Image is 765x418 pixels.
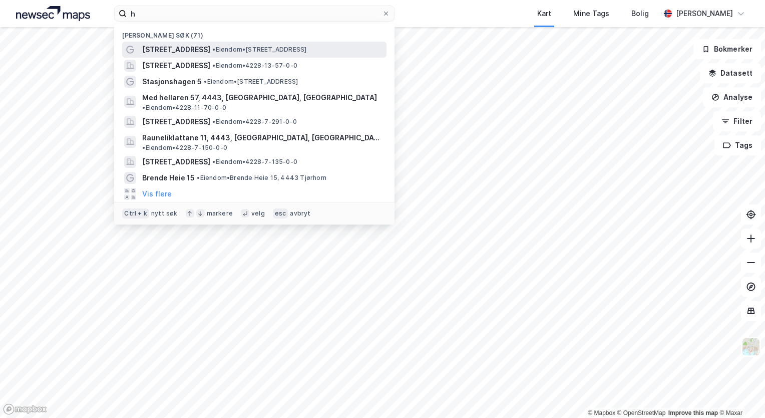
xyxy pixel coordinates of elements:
[212,118,297,126] span: Eiendom • 4228-7-291-0-0
[212,158,215,165] span: •
[703,87,761,107] button: Analyse
[142,132,382,144] span: Rauneliklattane 11, 4443, [GEOGRAPHIC_DATA], [GEOGRAPHIC_DATA]
[668,409,718,416] a: Improve this map
[741,337,760,356] img: Z
[142,156,210,168] span: [STREET_ADDRESS]
[713,111,761,131] button: Filter
[212,62,297,70] span: Eiendom • 4228-13-57-0-0
[151,210,178,218] div: nytt søk
[204,78,298,86] span: Eiendom • [STREET_ADDRESS]
[588,409,615,416] a: Mapbox
[676,8,733,20] div: [PERSON_NAME]
[3,403,47,415] a: Mapbox homepage
[142,104,226,112] span: Eiendom • 4228-11-70-0-0
[715,370,765,418] div: Kontrollprogram for chat
[127,6,382,21] input: Søk på adresse, matrikkel, gårdeiere, leietakere eller personer
[142,144,227,152] span: Eiendom • 4228-7-150-0-0
[290,210,310,218] div: avbryt
[142,92,377,104] span: Med hellaren 57, 4443, [GEOGRAPHIC_DATA], [GEOGRAPHIC_DATA]
[537,8,551,20] div: Kart
[142,76,202,88] span: Stasjonshagen 5
[142,172,195,184] span: Brende Heie 15
[114,24,395,42] div: [PERSON_NAME] søk (71)
[715,370,765,418] iframe: Chat Widget
[197,174,326,182] span: Eiendom • Brende Heie 15, 4443 Tjørhom
[204,78,207,85] span: •
[142,104,145,111] span: •
[631,8,649,20] div: Bolig
[714,135,761,155] button: Tags
[212,62,215,69] span: •
[251,210,265,218] div: velg
[142,116,210,128] span: [STREET_ADDRESS]
[212,46,215,53] span: •
[16,6,90,21] img: logo.a4113a55bc3d86da70a041830d287a7e.svg
[142,144,145,151] span: •
[700,63,761,83] button: Datasett
[273,208,288,219] div: esc
[142,60,210,72] span: [STREET_ADDRESS]
[197,174,200,181] span: •
[212,46,306,54] span: Eiendom • [STREET_ADDRESS]
[207,210,233,218] div: markere
[212,118,215,125] span: •
[573,8,609,20] div: Mine Tags
[212,158,297,166] span: Eiendom • 4228-7-135-0-0
[693,39,761,59] button: Bokmerker
[617,409,666,416] a: OpenStreetMap
[122,208,149,219] div: Ctrl + k
[142,188,172,200] button: Vis flere
[142,44,210,56] span: [STREET_ADDRESS]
